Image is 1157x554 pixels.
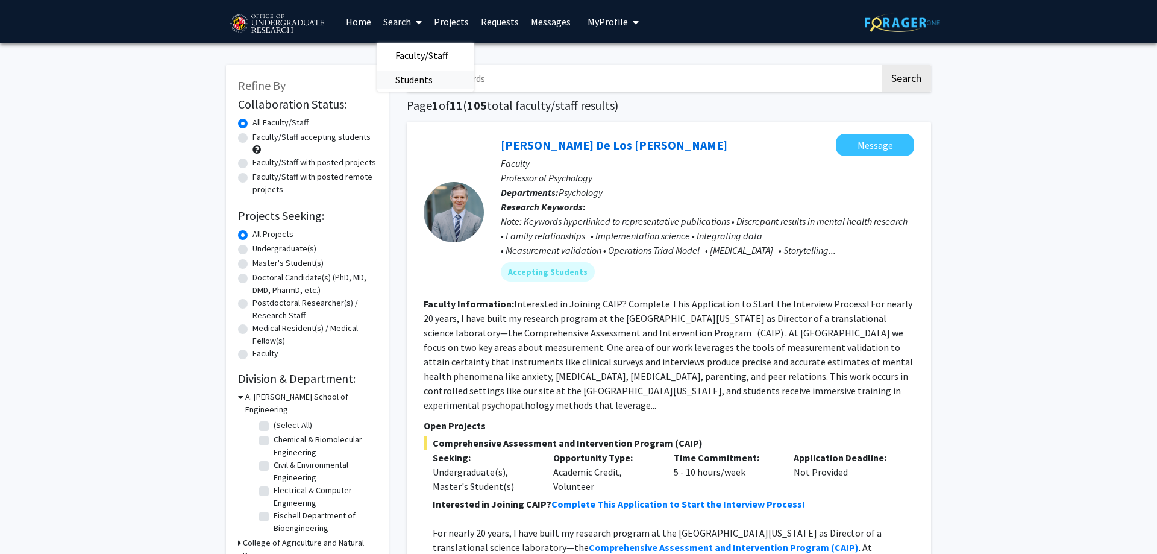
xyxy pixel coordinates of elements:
a: Faculty/Staff [377,46,474,65]
a: Requests [475,1,525,43]
label: Fischell Department of Bioengineering [274,509,374,535]
label: Faculty/Staff accepting students [252,131,371,143]
strong: (CAIP) [831,541,859,553]
fg-read-more: Interested in Joining CAIP? Complete This Application to Start the Interview Process! For nearly ... [424,298,913,411]
mat-chip: Accepting Students [501,262,595,282]
iframe: Chat [9,500,51,545]
label: Undergraduate(s) [252,242,316,255]
span: Refine By [238,78,286,93]
a: Comprehensive Assessment and Intervention Program (CAIP) [589,541,859,553]
a: Home [340,1,377,43]
span: My Profile [588,16,628,28]
div: Not Provided [785,450,905,494]
span: Students [377,68,451,92]
span: Psychology [559,186,603,198]
button: Message Andres De Los Reyes [836,134,914,156]
p: Application Deadline: [794,450,896,465]
h2: Collaboration Status: [238,97,377,112]
label: Faculty/Staff with posted projects [252,156,376,169]
a: Projects [428,1,475,43]
a: [PERSON_NAME] De Los [PERSON_NAME] [501,137,727,153]
label: Master's Student(s) [252,257,324,269]
label: Doctoral Candidate(s) (PhD, MD, DMD, PharmD, etc.) [252,271,377,297]
img: University of Maryland Logo [226,9,328,39]
h2: Projects Seeking: [238,209,377,223]
a: Search [377,1,428,43]
p: Open Projects [424,418,914,433]
span: Comprehensive Assessment and Intervention Program (CAIP) [424,436,914,450]
label: All Faculty/Staff [252,116,309,129]
button: Search [882,65,931,92]
span: 11 [450,98,463,113]
label: Postdoctoral Researcher(s) / Research Staff [252,297,377,322]
h3: A. [PERSON_NAME] School of Engineering [245,391,377,416]
p: Faculty [501,156,914,171]
img: ForagerOne Logo [865,13,940,32]
div: Undergraduate(s), Master's Student(s) [433,465,535,494]
input: Search Keywords [407,65,880,92]
div: Academic Credit, Volunteer [544,450,665,494]
strong: Comprehensive Assessment and Intervention Program [589,541,829,553]
label: Medical Resident(s) / Medical Fellow(s) [252,322,377,347]
div: Note: Keywords hyperlinked to representative publications • Discrepant results in mental health r... [501,214,914,257]
p: Time Commitment: [674,450,776,465]
span: 1 [432,98,439,113]
a: Complete This Application to Start the Interview Process! [551,498,805,510]
h2: Division & Department: [238,371,377,386]
label: Faculty/Staff with posted remote projects [252,171,377,196]
span: Faculty/Staff [377,43,466,68]
p: Seeking: [433,450,535,465]
label: Civil & Environmental Engineering [274,459,374,484]
div: 5 - 10 hours/week [665,450,785,494]
label: Faculty [252,347,278,360]
span: 105 [467,98,487,113]
a: Messages [525,1,577,43]
label: Electrical & Computer Engineering [274,484,374,509]
b: Faculty Information: [424,298,514,310]
label: All Projects [252,228,293,241]
h1: Page of ( total faculty/staff results) [407,98,931,113]
p: Opportunity Type: [553,450,656,465]
p: Professor of Psychology [501,171,914,185]
b: Departments: [501,186,559,198]
a: Students [377,71,474,89]
label: (Select All) [274,419,312,432]
b: Research Keywords: [501,201,586,213]
label: Chemical & Biomolecular Engineering [274,433,374,459]
strong: Interested in Joining CAIP? [433,498,551,510]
